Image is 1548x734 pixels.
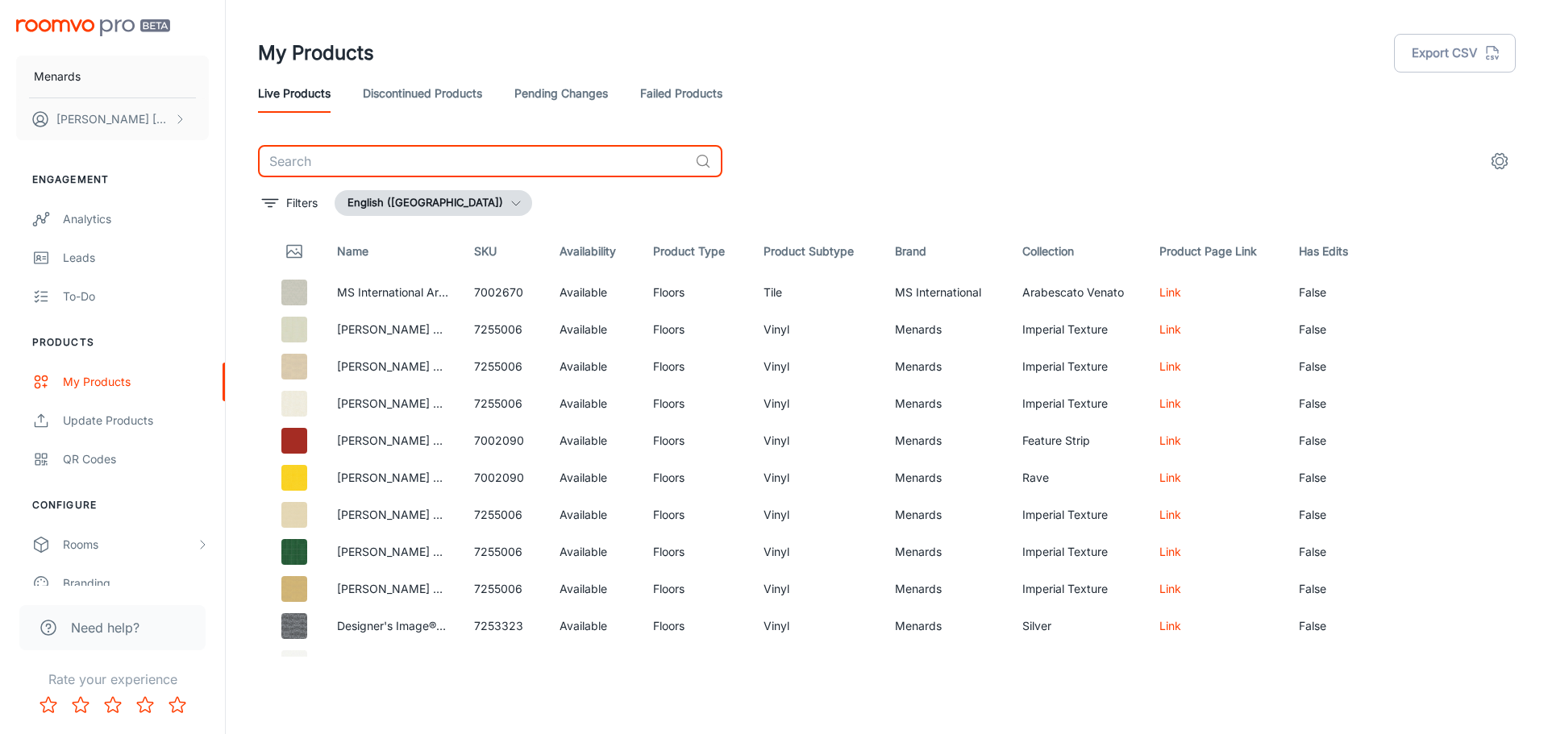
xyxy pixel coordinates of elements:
[751,422,882,459] td: Vinyl
[1009,229,1146,274] th: Collection
[1159,285,1181,299] a: Link
[882,533,1009,570] td: Menards
[461,311,547,348] td: 7255006
[335,190,532,216] button: English ([GEOGRAPHIC_DATA])
[640,496,751,533] td: Floors
[547,645,640,682] td: Available
[461,422,547,459] td: 7002090
[1286,385,1379,422] td: false
[1009,570,1146,608] td: Imperial Texture
[751,311,882,348] td: Vinyl
[13,670,212,689] p: Rate your experience
[16,56,209,97] button: Menards
[63,450,209,468] div: QR Codes
[640,348,751,385] td: Floors
[63,249,209,267] div: Leads
[1286,533,1379,570] td: false
[161,689,193,721] button: Rate 5 star
[547,459,640,496] td: Available
[461,608,547,645] td: 7253323
[461,459,547,496] td: 7002090
[882,608,1009,645] td: Menards
[751,570,882,608] td: Vinyl
[337,359,893,373] a: [PERSON_NAME] Flooring™ Standard Excelon Imperial Texture 12 x 12 Commercial Vinyl Composition Tile
[1159,619,1181,632] a: Link
[337,322,893,336] a: [PERSON_NAME] Flooring™ Standard Excelon Imperial Texture 12 x 12 Commercial Vinyl Composition Tile
[258,145,689,177] input: Search
[882,385,1009,422] td: Menards
[461,229,547,274] th: SKU
[63,210,209,228] div: Analytics
[640,422,751,459] td: Floors
[337,285,704,299] a: MS International Arabescato Venato 4 x 12 Marble Floor and Wall Tile
[337,656,939,670] a: [PERSON_NAME] Flooring™ Standard Excelon Imperial Texture Classics 12 x 12 Commercial Vinyl Compo...
[363,74,482,113] a: Discontinued Products
[337,508,893,521] a: [PERSON_NAME] Flooring™ Standard Excelon Imperial Texture 12 x 12 Commercial Vinyl Composition Tile
[63,412,209,429] div: Update Products
[640,229,751,274] th: Product Type
[337,396,893,410] a: [PERSON_NAME] Flooring™ Standard Excelon Imperial Texture 12 x 12 Commercial Vinyl Composition Tile
[1159,433,1181,447] a: Link
[640,570,751,608] td: Floors
[547,570,640,608] td: Available
[1286,496,1379,533] td: false
[461,385,547,422] td: 7255006
[1159,508,1181,521] a: Link
[1286,229,1379,274] th: Has Edits
[547,274,640,311] td: Available
[1286,645,1379,682] td: false
[1146,229,1286,274] th: Product Page Link
[882,645,1009,682] td: Menards
[1009,608,1146,645] td: Silver
[258,190,322,216] button: filter
[32,689,64,721] button: Rate 1 star
[337,582,893,595] a: [PERSON_NAME] Flooring™ Standard Excelon Imperial Texture 12 x 12 Commercial Vinyl Composition Tile
[1009,459,1146,496] td: Rave
[461,348,547,385] td: 7255006
[882,311,1009,348] td: Menards
[1159,471,1181,484] a: Link
[324,229,461,274] th: Name
[547,422,640,459] td: Available
[63,373,209,391] div: My Products
[71,618,139,637] span: Need help?
[882,229,1009,274] th: Brand
[16,98,209,140] button: [PERSON_NAME] [PERSON_NAME]
[640,74,722,113] a: Failed Products
[337,619,684,632] a: Designer's Image® Silver Series 12" x 12" Self-Adhesive Vinyl Tile
[547,348,640,385] td: Available
[285,242,304,261] svg: Thumbnail
[882,422,1009,459] td: Menards
[640,608,751,645] td: Floors
[16,19,170,36] img: Roomvo PRO Beta
[882,496,1009,533] td: Menards
[1286,348,1379,385] td: false
[258,39,374,68] h1: My Products
[547,229,640,274] th: Availability
[751,645,882,682] td: Vinyl
[337,545,893,558] a: [PERSON_NAME] Flooring™ Standard Excelon Imperial Texture 12 x 12 Commercial Vinyl Composition Tile
[1483,145,1516,177] button: settings
[751,608,882,645] td: Vinyl
[1009,311,1146,348] td: Imperial Texture
[547,608,640,645] td: Available
[547,496,640,533] td: Available
[63,574,209,592] div: Branding
[1009,496,1146,533] td: Imperial Texture
[751,229,882,274] th: Product Subtype
[751,459,882,496] td: Vinyl
[1009,274,1146,311] td: Arabescato Venato
[1159,582,1181,595] a: Link
[56,110,170,128] p: [PERSON_NAME] [PERSON_NAME]
[461,533,547,570] td: 7255006
[751,385,882,422] td: Vinyl
[882,348,1009,385] td: Menards
[97,689,129,721] button: Rate 3 star
[640,385,751,422] td: Floors
[1394,34,1516,73] button: Export CSV
[514,74,608,113] a: Pending Changes
[751,274,882,311] td: Tile
[1159,545,1181,558] a: Link
[461,274,547,311] td: 7002670
[751,348,882,385] td: Vinyl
